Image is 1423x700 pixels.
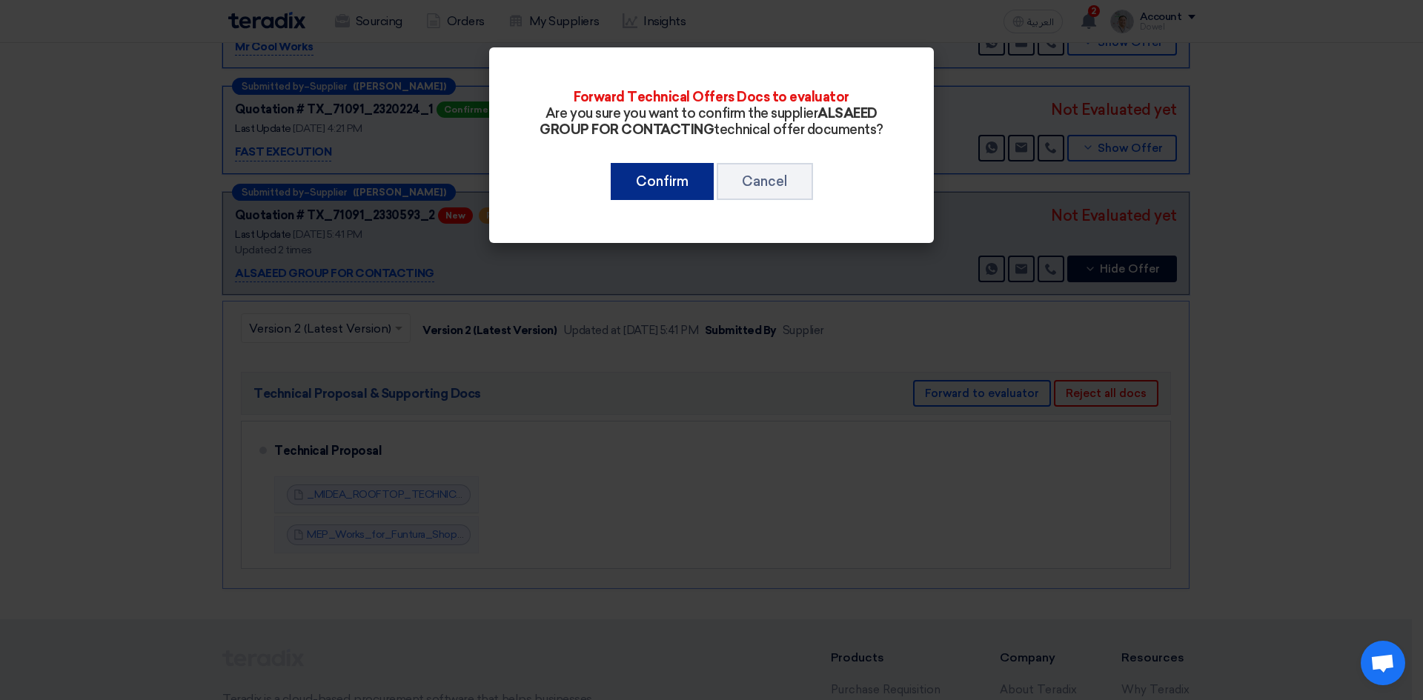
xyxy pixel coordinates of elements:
[574,89,849,105] span: Forward Technical Offers Docs to evaluator
[540,105,878,138] b: ALSAEED GROUP FOR CONTACTING
[717,163,813,200] button: Cancel
[611,163,714,200] button: Confirm
[1361,641,1405,685] a: Open chat
[540,105,883,138] span: Are you sure you want to confirm the supplier technical offer documents?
